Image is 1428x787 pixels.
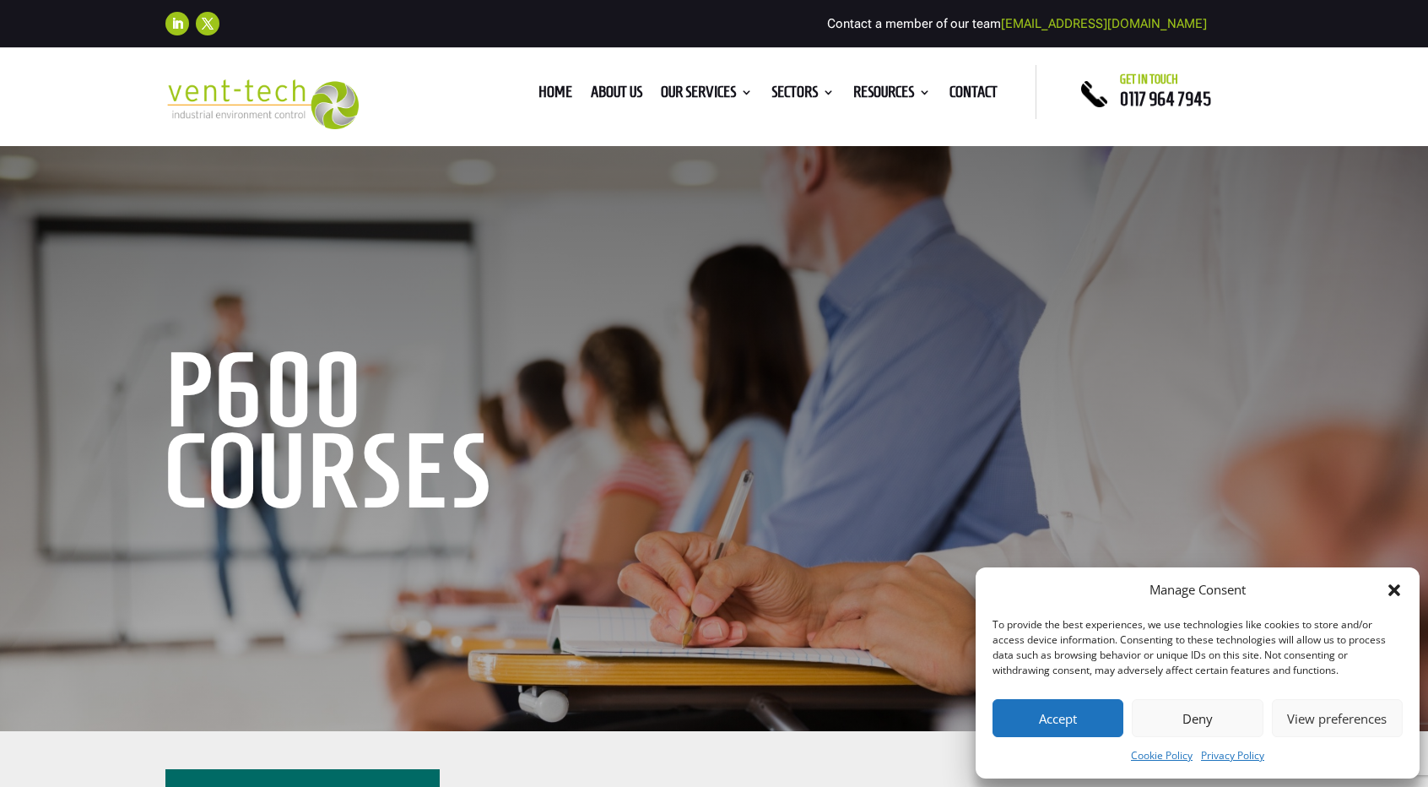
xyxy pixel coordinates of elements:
a: Sectors [771,86,835,105]
button: Accept [993,699,1123,737]
a: [EMAIL_ADDRESS][DOMAIN_NAME] [1001,16,1207,31]
h1: P600 Courses [165,350,680,520]
a: Privacy Policy [1201,746,1264,766]
a: Resources [853,86,931,105]
a: Cookie Policy [1131,746,1193,766]
a: 0117 964 7945 [1120,89,1211,109]
button: Deny [1132,699,1263,737]
div: Close dialog [1386,582,1403,599]
a: Our Services [661,86,753,105]
div: To provide the best experiences, we use technologies like cookies to store and/or access device i... [993,617,1401,678]
div: Manage Consent [1149,580,1246,600]
a: Contact [949,86,998,105]
a: Follow on LinkedIn [165,12,189,35]
span: Get in touch [1120,73,1178,86]
a: Follow on X [196,12,219,35]
a: Home [538,86,572,105]
button: View preferences [1272,699,1403,737]
img: 2023-09-27T08_35_16.549ZVENT-TECH---Clear-background [165,79,359,129]
span: Contact a member of our team [827,16,1207,31]
a: About us [591,86,642,105]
